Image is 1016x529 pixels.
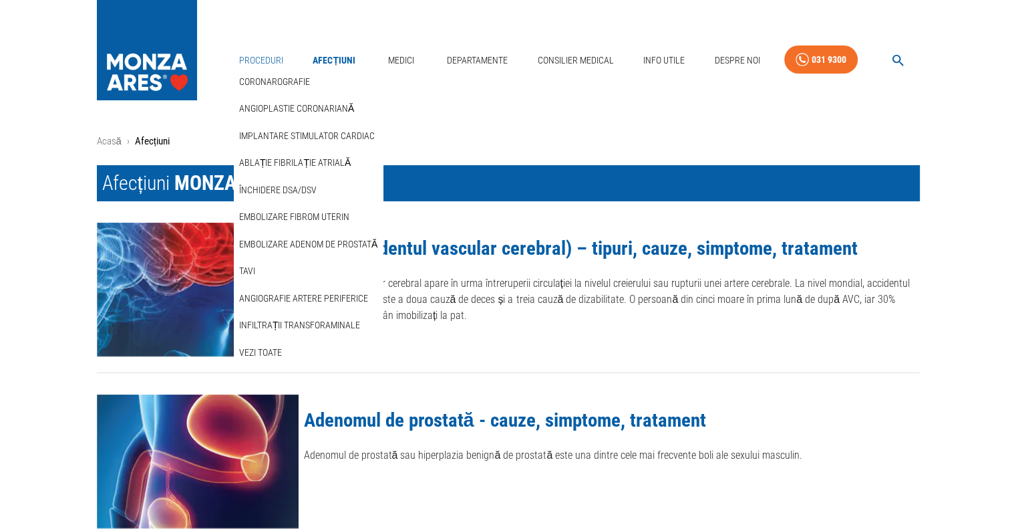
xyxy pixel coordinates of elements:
p: Accidentul vascular cerebral apare în urma întreruperii circulației la nivelul creierului sau rup... [304,276,920,324]
a: Medici [379,47,422,74]
a: Ablație fibrilație atrială [236,152,353,174]
a: Coronarografie [236,71,313,93]
a: Infiltrații transforaminale [236,314,363,336]
a: Consilier Medical [532,47,619,74]
img: Adenomul de prostată - cauze, simptome, tratament [97,395,299,528]
a: Acasă [97,135,122,147]
div: Embolizare adenom de prostată [234,231,383,258]
a: Vezi Toate [236,342,285,364]
div: Închidere DSA/DSV [234,177,383,204]
a: Închidere DSA/DSV [236,179,319,201]
a: Implantare stimulator cardiac [236,125,377,147]
nav: breadcrumb [97,134,920,149]
p: Adenomul de prostată sau hiperplazia benignă de prostată este una dintre cele mai frecvente boli ... [304,447,920,463]
a: TAVI [236,260,258,282]
div: Coronarografie [234,68,383,96]
div: Ablație fibrilație atrială [234,149,383,177]
img: AVC (accidentul vascular cerebral) – tipuri, cauze, simptome, tratament [97,223,299,356]
a: Departamente [442,47,513,74]
li: › [127,134,130,149]
a: Despre Noi [709,47,765,74]
a: Angioplastie coronariană [236,98,357,120]
p: Afecțiuni [135,134,170,149]
span: MONZA ARES [174,171,285,195]
div: 031 9300 [812,51,846,68]
div: Implantare stimulator cardiac [234,122,383,150]
a: Proceduri [234,47,289,74]
h1: Afecțiuni [97,165,920,201]
div: Angioplastie coronariană [234,95,383,122]
a: Info Utile [638,47,690,74]
div: Infiltrații transforaminale [234,312,383,339]
a: Angiografie artere periferice [236,288,371,310]
a: 031 9300 [784,45,858,74]
a: Embolizare fibrom uterin [236,206,352,228]
div: Angiografie artere periferice [234,285,383,312]
a: Afecțiuni [307,47,361,74]
a: Adenomul de prostată - cauze, simptome, tratament [304,409,706,431]
div: Vezi Toate [234,339,383,366]
div: Embolizare fibrom uterin [234,203,383,231]
a: AVC (accidentul vascular cerebral) – tipuri, cauze, simptome, tratament [304,237,858,259]
a: Embolizare adenom de prostată [236,233,380,255]
div: TAVI [234,257,383,285]
nav: secondary mailbox folders [234,68,383,366]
